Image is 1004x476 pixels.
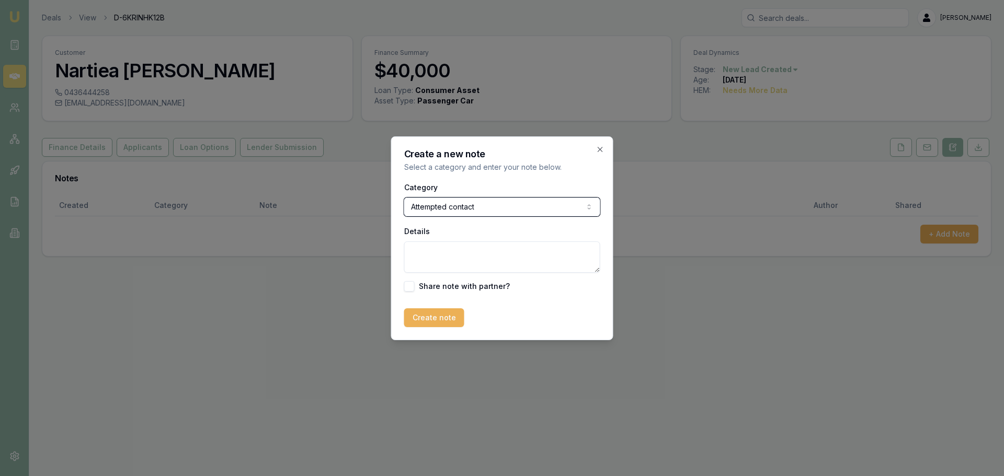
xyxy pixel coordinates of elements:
label: Details [404,227,430,236]
label: Category [404,183,438,192]
button: Create note [404,308,464,327]
label: Share note with partner? [419,283,510,290]
h2: Create a new note [404,149,600,159]
p: Select a category and enter your note below. [404,162,600,172]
